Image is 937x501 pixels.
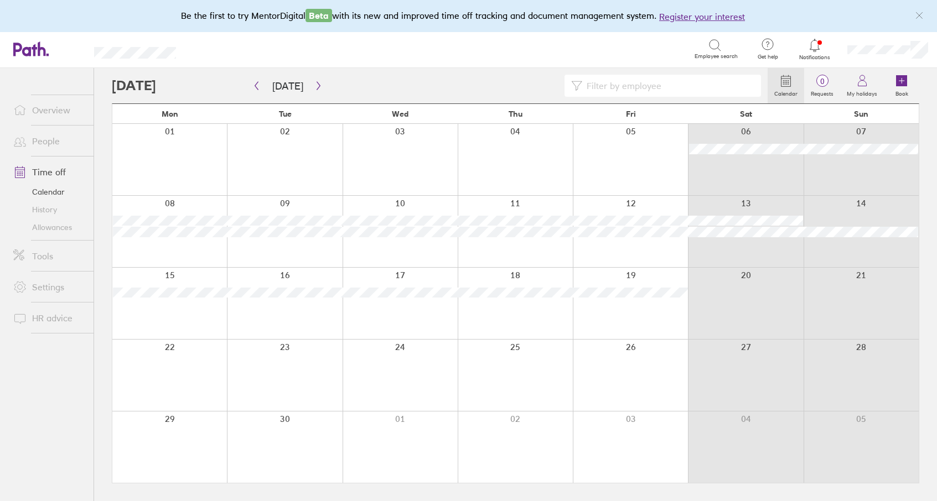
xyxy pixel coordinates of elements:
[840,87,884,97] label: My holidays
[804,77,840,86] span: 0
[797,38,833,61] a: Notifications
[740,109,752,118] span: Sat
[4,201,94,218] a: History
[840,68,884,103] a: My holidays
[768,87,804,97] label: Calendar
[626,109,636,118] span: Fri
[4,245,94,267] a: Tools
[306,9,332,22] span: Beta
[509,109,522,118] span: Thu
[659,10,745,23] button: Register your interest
[582,75,755,96] input: Filter by employee
[4,130,94,152] a: People
[695,53,738,60] span: Employee search
[279,109,292,118] span: Tue
[392,109,408,118] span: Wed
[4,99,94,121] a: Overview
[804,87,840,97] label: Requests
[750,54,786,60] span: Get help
[206,44,234,54] div: Search
[4,161,94,183] a: Time off
[854,109,868,118] span: Sun
[797,54,833,61] span: Notifications
[263,77,312,95] button: [DATE]
[768,68,804,103] a: Calendar
[4,183,94,201] a: Calendar
[884,68,919,103] a: Book
[4,307,94,329] a: HR advice
[804,68,840,103] a: 0Requests
[4,276,94,298] a: Settings
[4,218,94,236] a: Allowances
[162,109,178,118] span: Mon
[889,87,915,97] label: Book
[181,9,756,23] div: Be the first to try MentorDigital with its new and improved time off tracking and document manage...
